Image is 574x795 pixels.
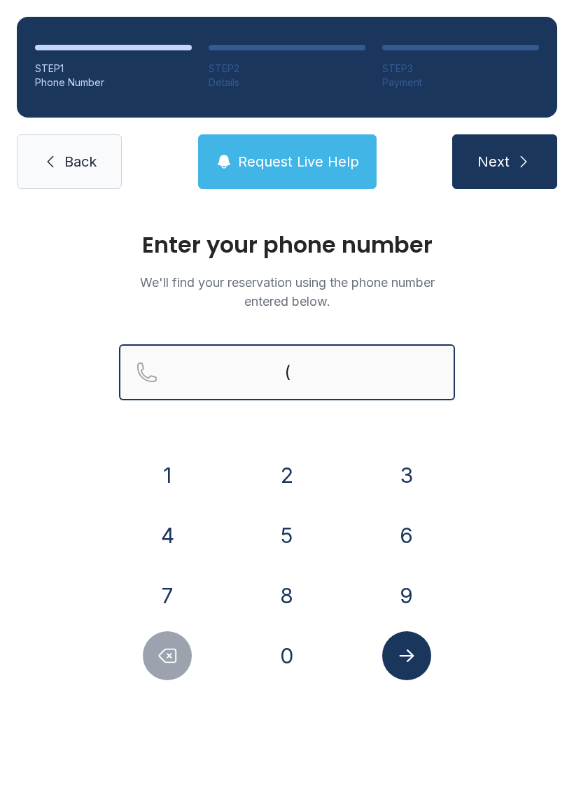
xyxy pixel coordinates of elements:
input: Reservation phone number [119,344,455,400]
button: 6 [382,511,431,560]
div: Phone Number [35,76,192,90]
button: 8 [262,571,311,620]
button: 3 [382,451,431,500]
button: 7 [143,571,192,620]
button: 4 [143,511,192,560]
span: Request Live Help [238,152,359,171]
button: Delete number [143,631,192,680]
button: 2 [262,451,311,500]
div: Details [209,76,365,90]
button: Submit lookup form [382,631,431,680]
div: STEP 3 [382,62,539,76]
button: 1 [143,451,192,500]
span: Back [64,152,97,171]
div: STEP 1 [35,62,192,76]
span: Next [477,152,510,171]
p: We'll find your reservation using the phone number entered below. [119,273,455,311]
button: 5 [262,511,311,560]
button: 0 [262,631,311,680]
h1: Enter your phone number [119,234,455,256]
div: Payment [382,76,539,90]
div: STEP 2 [209,62,365,76]
button: 9 [382,571,431,620]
